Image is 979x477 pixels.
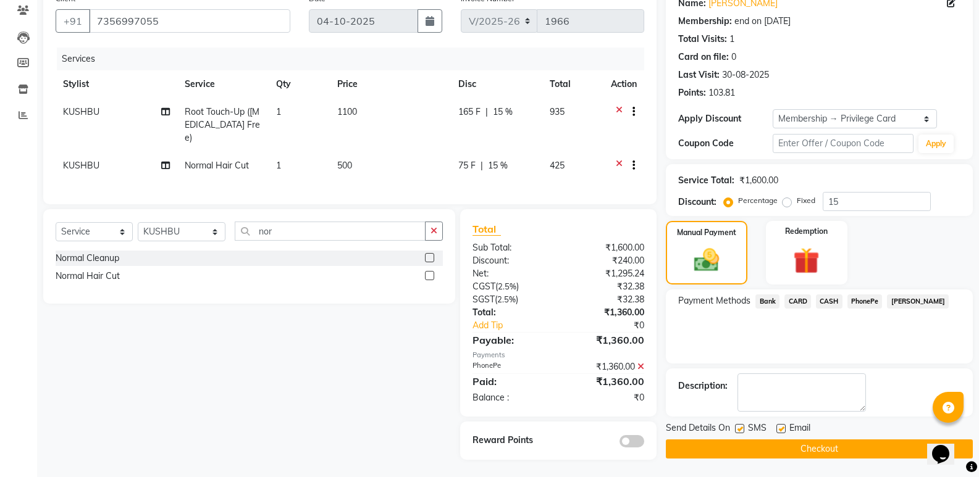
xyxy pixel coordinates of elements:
[485,106,488,118] span: |
[473,281,495,292] span: CGST
[678,112,772,125] div: Apply Discount
[678,86,706,99] div: Points:
[177,70,269,98] th: Service
[558,293,653,306] div: ₹32.38
[498,281,516,291] span: 2.5%
[463,254,558,267] div: Discount:
[488,159,508,172] span: 15 %
[493,106,513,118] span: 15 %
[458,159,476,172] span: 75 F
[748,421,767,437] span: SMS
[463,434,558,447] div: Reward Points
[722,68,769,81] div: 30-08-2025
[497,294,516,304] span: 2.5%
[89,9,290,33] input: Search by Name/Mobile/Email/Code
[558,374,653,389] div: ₹1,360.00
[678,294,750,307] span: Payment Methods
[558,241,653,254] div: ₹1,600.00
[542,70,603,98] th: Total
[558,391,653,404] div: ₹0
[57,48,653,70] div: Services
[185,106,260,143] span: Root Touch-Up ([MEDICAL_DATA] Free)
[686,246,727,275] img: _cash.svg
[887,294,949,309] span: [PERSON_NAME]
[473,294,495,305] span: SGST
[473,223,501,236] span: Total
[678,174,734,187] div: Service Total:
[63,106,99,117] span: KUSHBU
[678,15,732,28] div: Membership:
[785,244,828,277] img: _gift.svg
[558,267,653,280] div: ₹1,295.24
[63,160,99,171] span: KUSHBU
[678,33,727,46] div: Total Visits:
[330,70,451,98] th: Price
[558,254,653,267] div: ₹240.00
[785,226,828,237] label: Redemption
[458,106,481,118] span: 165 F
[847,294,883,309] span: PhonePe
[789,421,810,437] span: Email
[731,51,736,64] div: 0
[784,294,811,309] span: CARD
[463,267,558,280] div: Net:
[558,306,653,319] div: ₹1,360.00
[269,70,330,98] th: Qty
[666,421,730,437] span: Send Details On
[463,360,558,373] div: PhonePe
[729,33,734,46] div: 1
[574,319,653,332] div: ₹0
[276,160,281,171] span: 1
[678,196,716,209] div: Discount:
[56,270,120,283] div: Normal Hair Cut
[56,252,119,265] div: Normal Cleanup
[56,9,90,33] button: +91
[558,360,653,373] div: ₹1,360.00
[463,306,558,319] div: Total:
[463,374,558,389] div: Paid:
[816,294,842,309] span: CASH
[773,134,914,153] input: Enter Offer / Coupon Code
[678,380,728,392] div: Description:
[463,280,558,293] div: ( )
[739,174,778,187] div: ₹1,600.00
[558,280,653,293] div: ₹32.38
[185,160,249,171] span: Normal Hair Cut
[550,160,565,171] span: 425
[481,159,483,172] span: |
[337,106,357,117] span: 1100
[738,195,778,206] label: Percentage
[451,70,542,98] th: Disc
[550,106,565,117] span: 935
[927,428,967,465] iframe: chat widget
[708,86,735,99] div: 103.81
[677,227,736,238] label: Manual Payment
[463,241,558,254] div: Sub Total:
[235,222,426,241] input: Search or Scan
[463,319,574,332] a: Add Tip
[463,293,558,306] div: ( )
[734,15,791,28] div: end on [DATE]
[473,350,644,360] div: Payments
[463,391,558,404] div: Balance :
[755,294,779,309] span: Bank
[463,333,558,347] div: Payable:
[678,51,729,64] div: Card on file:
[666,439,973,458] button: Checkout
[337,160,352,171] span: 500
[678,137,772,150] div: Coupon Code
[678,68,720,81] div: Last Visit:
[56,70,177,98] th: Stylist
[918,135,954,153] button: Apply
[276,106,281,117] span: 1
[558,333,653,347] div: ₹1,360.00
[797,195,815,206] label: Fixed
[603,70,644,98] th: Action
